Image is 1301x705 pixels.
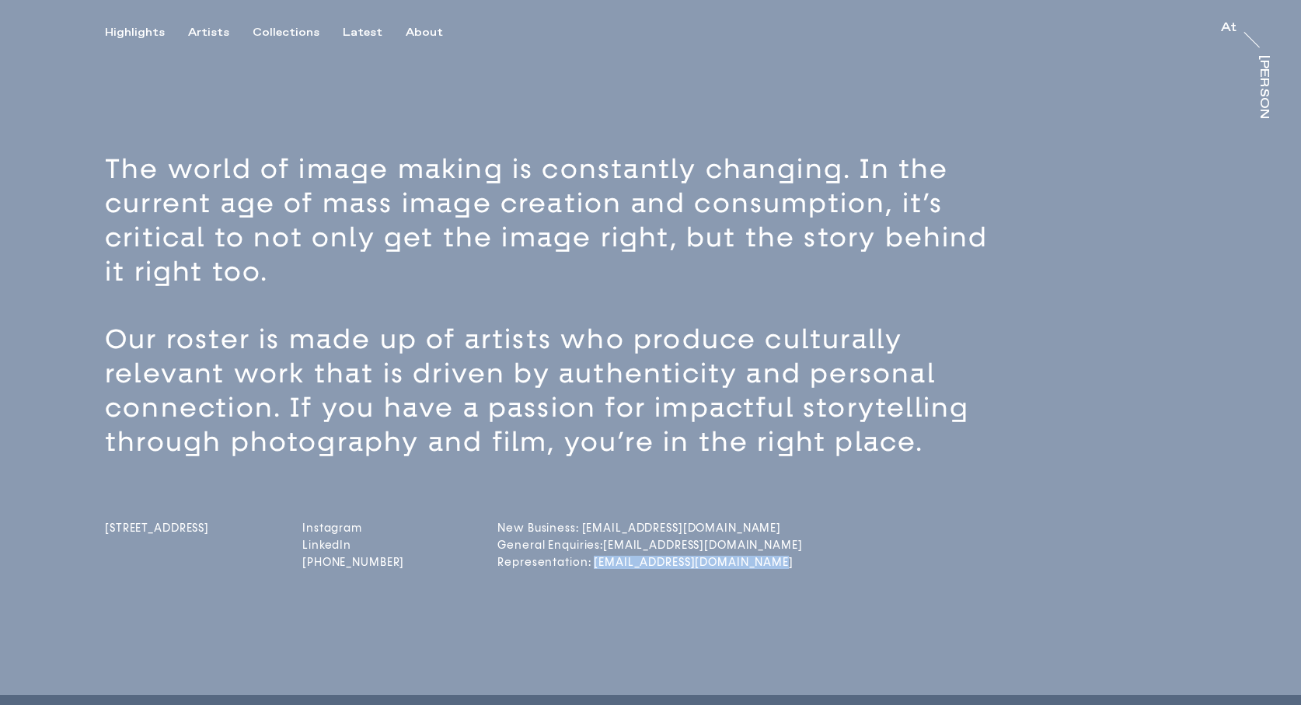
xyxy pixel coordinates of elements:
p: Our roster is made up of artists who produce culturally relevant work that is driven by authentic... [105,323,1021,459]
button: Artists [188,26,253,40]
p: The world of image making is constantly changing. In the current age of mass image creation and c... [105,152,1021,289]
div: [PERSON_NAME] [1257,55,1270,175]
a: LinkedIn [302,539,404,552]
a: Representation: [EMAIL_ADDRESS][DOMAIN_NAME] [497,556,620,569]
div: Highlights [105,26,165,40]
span: [STREET_ADDRESS] [105,522,209,535]
button: Collections [253,26,343,40]
button: Latest [343,26,406,40]
button: About [406,26,466,40]
div: About [406,26,443,40]
a: [STREET_ADDRESS] [105,522,209,573]
a: General Enquiries:[EMAIL_ADDRESS][DOMAIN_NAME] [497,539,620,552]
a: At [1221,22,1236,37]
button: Highlights [105,26,188,40]
div: Artists [188,26,229,40]
a: [PHONE_NUMBER] [302,556,404,569]
div: Collections [253,26,319,40]
a: [PERSON_NAME] [1254,55,1270,119]
a: Instagram [302,522,404,535]
a: New Business: [EMAIL_ADDRESS][DOMAIN_NAME] [497,522,620,535]
div: Latest [343,26,382,40]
